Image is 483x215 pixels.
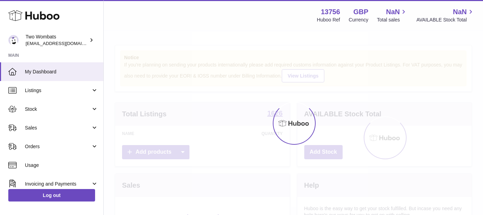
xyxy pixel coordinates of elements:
span: [EMAIL_ADDRESS][DOMAIN_NAME] [26,41,102,46]
span: Total sales [377,17,408,23]
div: Huboo Ref [317,17,340,23]
span: Orders [25,143,91,150]
div: Currency [349,17,369,23]
span: My Dashboard [25,69,98,75]
span: Usage [25,162,98,169]
strong: GBP [353,7,368,17]
span: Stock [25,106,91,113]
span: NaN [386,7,400,17]
span: NaN [453,7,467,17]
a: NaN Total sales [377,7,408,23]
div: Two Wombats [26,34,88,47]
span: AVAILABLE Stock Total [416,17,475,23]
a: Log out [8,189,95,201]
strong: 13756 [321,7,340,17]
a: NaN AVAILABLE Stock Total [416,7,475,23]
span: Sales [25,125,91,131]
img: internalAdmin-13756@internal.huboo.com [8,35,19,45]
span: Listings [25,87,91,94]
span: Invoicing and Payments [25,181,91,187]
